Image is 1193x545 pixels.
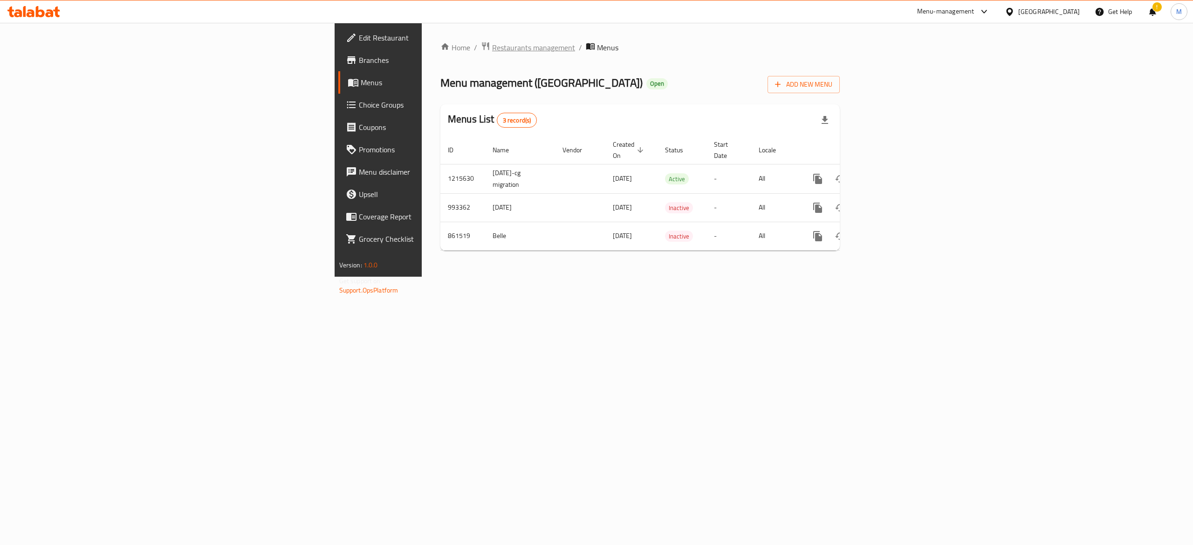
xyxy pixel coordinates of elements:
[338,71,534,94] a: Menus
[338,138,534,161] a: Promotions
[646,78,668,89] div: Open
[359,189,527,200] span: Upsell
[829,168,851,190] button: Change Status
[775,79,832,90] span: Add New Menu
[814,109,836,131] div: Export file
[751,164,799,193] td: All
[1018,7,1080,17] div: [GEOGRAPHIC_DATA]
[807,225,829,247] button: more
[338,27,534,49] a: Edit Restaurant
[665,231,693,242] span: Inactive
[799,136,904,164] th: Actions
[751,222,799,250] td: All
[359,54,527,66] span: Branches
[359,144,527,155] span: Promotions
[338,161,534,183] a: Menu disclaimer
[714,139,740,161] span: Start Date
[807,197,829,219] button: more
[751,193,799,222] td: All
[665,203,693,213] span: Inactive
[706,164,751,193] td: -
[613,230,632,242] span: [DATE]
[613,139,646,161] span: Created On
[497,113,537,128] div: Total records count
[706,222,751,250] td: -
[597,42,618,53] span: Menus
[448,144,466,156] span: ID
[338,116,534,138] a: Coupons
[613,201,632,213] span: [DATE]
[359,122,527,133] span: Coupons
[665,173,689,184] div: Active
[829,225,851,247] button: Change Status
[359,99,527,110] span: Choice Groups
[359,211,527,222] span: Coverage Report
[359,233,527,245] span: Grocery Checklist
[363,259,378,271] span: 1.0.0
[579,42,582,53] li: /
[338,228,534,250] a: Grocery Checklist
[706,193,751,222] td: -
[361,77,527,88] span: Menus
[440,136,904,251] table: enhanced table
[359,166,527,177] span: Menu disclaimer
[829,197,851,219] button: Change Status
[339,284,398,296] a: Support.OpsPlatform
[338,49,534,71] a: Branches
[338,94,534,116] a: Choice Groups
[338,205,534,228] a: Coverage Report
[613,172,632,184] span: [DATE]
[338,183,534,205] a: Upsell
[807,168,829,190] button: more
[339,259,362,271] span: Version:
[917,6,974,17] div: Menu-management
[493,144,521,156] span: Name
[497,116,537,125] span: 3 record(s)
[359,32,527,43] span: Edit Restaurant
[448,112,537,128] h2: Menus List
[339,275,382,287] span: Get support on:
[759,144,788,156] span: Locale
[646,80,668,88] span: Open
[665,202,693,213] div: Inactive
[562,144,594,156] span: Vendor
[768,76,840,93] button: Add New Menu
[440,41,840,54] nav: breadcrumb
[1176,7,1182,17] span: M
[440,72,643,93] span: Menu management ( [GEOGRAPHIC_DATA] )
[665,174,689,184] span: Active
[665,144,695,156] span: Status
